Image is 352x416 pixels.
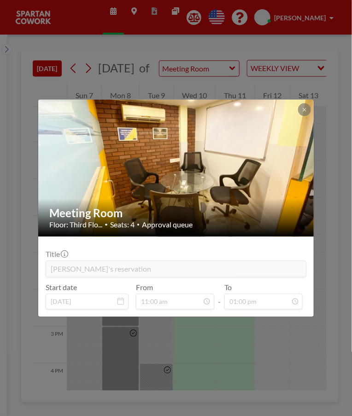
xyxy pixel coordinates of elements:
[46,261,306,277] input: (No title)
[142,220,193,229] span: Approval queue
[224,283,232,292] label: To
[137,221,140,227] span: •
[136,283,153,292] label: From
[38,64,315,272] img: 537.jpg
[46,250,67,259] label: Title
[49,220,102,229] span: Floor: Third Flo...
[110,220,135,229] span: Seats: 4
[49,206,304,220] h2: Meeting Room
[105,221,108,228] span: •
[46,283,77,292] label: Start date
[218,286,221,306] span: -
